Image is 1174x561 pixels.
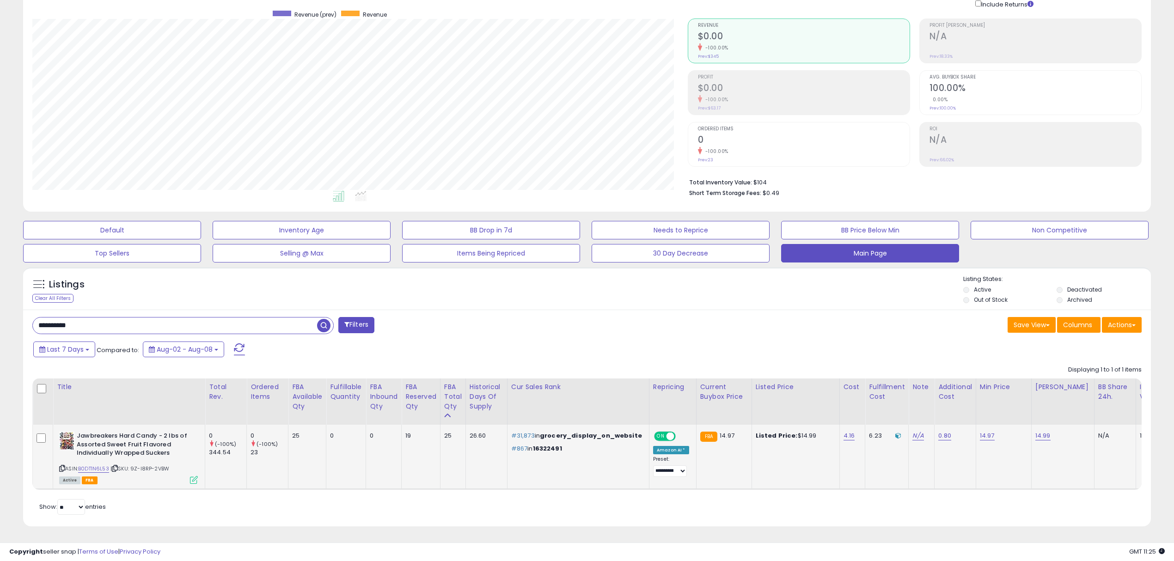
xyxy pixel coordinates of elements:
div: 26.60 [470,432,500,440]
div: FBA inbound Qty [370,382,397,411]
span: Last 7 Days [47,345,84,354]
span: Revenue (prev) [294,11,336,18]
h2: N/A [929,31,1141,43]
div: Additional Cost [938,382,972,402]
label: Out of Stock [974,296,1008,304]
div: Title [57,382,201,392]
span: #867 [511,444,528,453]
span: $0.49 [763,189,779,197]
small: -100.00% [702,96,728,103]
div: 0 [370,432,394,440]
div: 0 [330,432,359,440]
button: Top Sellers [23,244,201,262]
span: Profit [698,75,910,80]
button: Inventory Age [213,221,391,239]
div: Note [912,382,930,392]
span: ROI [929,127,1141,132]
div: Min Price [980,382,1027,392]
button: Columns [1057,317,1101,333]
div: Inv. value [1140,382,1162,402]
label: Active [974,286,991,293]
a: B0DT1N6L53 [78,465,109,473]
div: Historical Days Of Supply [470,382,503,411]
b: Short Term Storage Fees: [689,189,761,197]
button: Actions [1102,317,1142,333]
div: 0 [209,432,246,440]
p: in [511,445,642,453]
div: Total Rev. [209,382,243,402]
b: Listed Price: [756,431,798,440]
small: FBA [700,432,717,442]
div: Listed Price [756,382,836,392]
span: Compared to: [97,346,139,354]
span: ON [655,433,666,440]
button: 30 Day Decrease [592,244,770,262]
span: Avg. Buybox Share [929,75,1141,80]
div: FBA Available Qty [292,382,322,411]
div: Amazon AI * [653,446,689,454]
span: #31,873 [511,431,535,440]
small: Prev: $63.17 [698,105,721,111]
b: Total Inventory Value: [689,178,752,186]
span: 16322491 [533,444,562,453]
div: 23 [251,448,288,457]
div: 6.23 [869,432,901,440]
li: $104 [689,176,1135,187]
div: ASIN: [59,432,198,483]
span: Aug-02 - Aug-08 [157,345,213,354]
div: 344.54 [209,448,246,457]
a: 4.16 [844,431,855,440]
label: Deactivated [1067,286,1102,293]
small: Prev: $345 [698,54,719,59]
div: $14.99 [756,432,832,440]
small: Prev: 100.00% [929,105,956,111]
a: 0.80 [938,431,951,440]
a: Privacy Policy [120,547,160,556]
h2: N/A [929,134,1141,147]
div: [PERSON_NAME] [1035,382,1090,392]
a: Terms of Use [79,547,118,556]
b: Jawbreakers Hard Candy - 2 lbs of Assorted Sweet Fruit Flavored Individually Wrapped Suckers [77,432,189,460]
small: -100.00% [702,44,728,51]
span: All listings currently available for purchase on Amazon [59,476,80,484]
small: Prev: 18.33% [929,54,953,59]
div: 25 [292,432,319,440]
button: BB Drop in 7d [402,221,580,239]
button: Last 7 Days [33,341,95,357]
h2: 100.00% [929,83,1141,95]
div: Fulfillment Cost [869,382,905,402]
small: -100.00% [702,148,728,155]
span: Columns [1063,320,1092,329]
button: Default [23,221,201,239]
button: Selling @ Max [213,244,391,262]
span: FBA [82,476,98,484]
div: Fulfillable Quantity [330,382,362,402]
button: Filters [338,317,374,333]
div: Cost [844,382,862,392]
small: 0.00% [929,96,948,103]
div: Displaying 1 to 1 of 1 items [1068,366,1142,374]
div: Current Buybox Price [700,382,748,402]
span: Revenue [698,23,910,28]
div: 25 [444,432,459,440]
button: BB Price Below Min [781,221,959,239]
strong: Copyright [9,547,43,556]
div: Preset: [653,456,689,477]
div: 104.00 [1140,432,1159,440]
div: seller snap | | [9,548,160,556]
div: Repricing [653,382,692,392]
label: Archived [1067,296,1092,304]
button: Aug-02 - Aug-08 [143,341,224,357]
small: (-100%) [257,440,278,448]
div: Clear All Filters [32,294,73,303]
div: 19 [405,432,433,440]
span: | SKU: 9Z-I8RP-2VBW [110,465,169,472]
span: Revenue [363,11,387,18]
a: 14.97 [980,431,995,440]
p: Listing States: [963,275,1151,284]
button: Save View [1008,317,1056,333]
button: Items Being Repriced [402,244,580,262]
a: N/A [912,431,923,440]
div: Ordered Items [251,382,284,402]
small: Prev: 66.02% [929,157,954,163]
